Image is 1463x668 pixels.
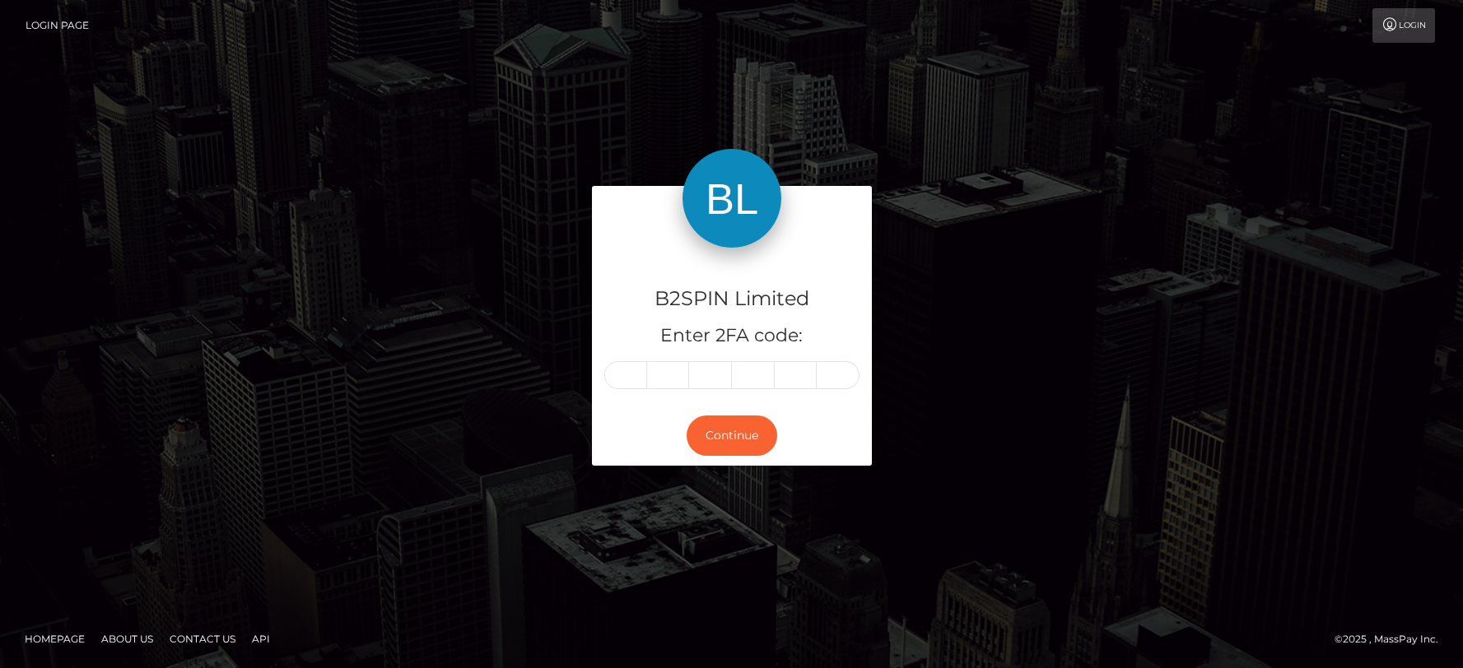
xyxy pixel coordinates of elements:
[604,285,860,313] h4: B2SPIN Limited
[18,626,91,652] a: Homepage
[604,323,860,349] h5: Enter 2FA code:
[26,8,89,43] a: Login Page
[1372,8,1435,43] a: Login
[687,415,777,456] button: Continue
[163,626,242,652] a: Contact Us
[95,626,160,652] a: About Us
[1335,630,1451,648] div: © 2025 , MassPay Inc.
[683,149,781,248] img: B2SPIN Limited
[245,626,277,652] a: API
